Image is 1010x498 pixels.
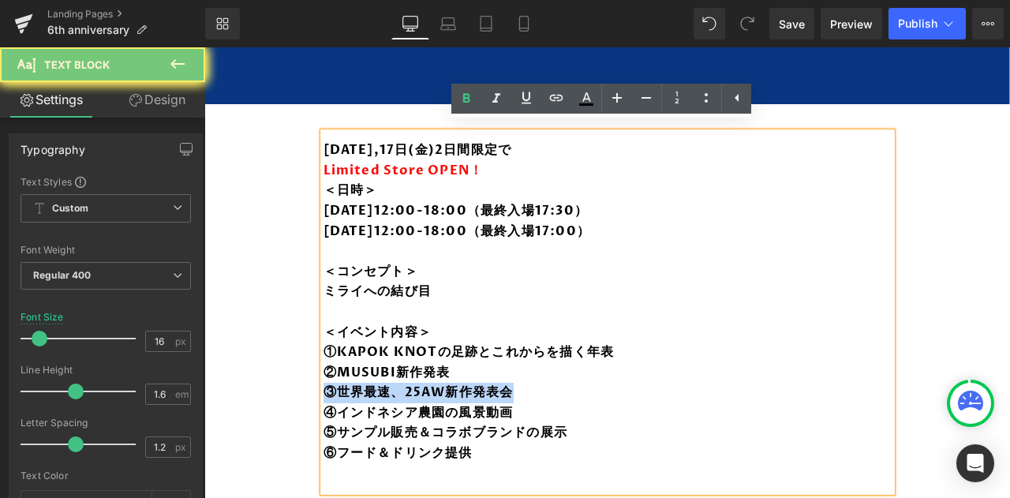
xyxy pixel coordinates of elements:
a: Tablet [467,8,505,39]
strong: ＜イベント内容＞ [119,276,228,294]
b: ①KAPOK KNOTの足跡とこれからを描く年表 [119,296,410,313]
b: Custom [52,202,88,215]
button: Redo [731,8,763,39]
div: Text Styles [21,175,191,188]
span: Limited Store OPEN！ [119,114,279,132]
span: em [175,389,189,399]
div: Line Height [21,365,191,376]
button: Publish [888,8,966,39]
b: ⑤サンプル販売＆コラボブランドの展示 [119,376,364,394]
div: Open Intercom Messenger [956,444,994,482]
span: Save [779,16,805,32]
strong: [DATE],17日(金)2日間限定で [119,94,308,111]
button: More [972,8,1004,39]
div: Text Color [21,470,191,481]
b: ⑥フード＆ドリンク提供 [119,397,268,414]
strong: [DATE]12:00-18:00（最終入場17:30） [119,155,384,172]
b: ＜コンセプト＞ [119,215,214,233]
strong: [DATE]12:00-18:00（最終入場17:00） [119,175,387,193]
b: ミライへの結び目 [119,235,228,253]
span: 6th anniversary [47,24,129,36]
div: Font Weight [21,245,191,256]
span: Preview [830,16,873,32]
b: ②MUSUBI新作発表 [119,316,246,334]
strong: ＜日時＞ [119,134,174,152]
button: Undo [694,8,725,39]
b: ④インドネシア農園の風景動画 [119,357,309,374]
span: Publish [898,17,937,30]
a: New Library [205,8,240,39]
a: Design [106,82,208,118]
b: Regular 400 [33,269,92,281]
b: ③世界最速、25AW新作発表会 [119,336,309,354]
div: Letter Spacing [21,417,191,429]
a: Laptop [429,8,467,39]
span: px [175,336,189,346]
a: Landing Pages [47,8,205,21]
a: Preview [821,8,882,39]
a: Mobile [505,8,543,39]
div: Font Size [21,312,64,323]
span: px [175,442,189,452]
a: Desktop [391,8,429,39]
div: Typography [21,134,85,156]
span: Text Block [44,58,110,71]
